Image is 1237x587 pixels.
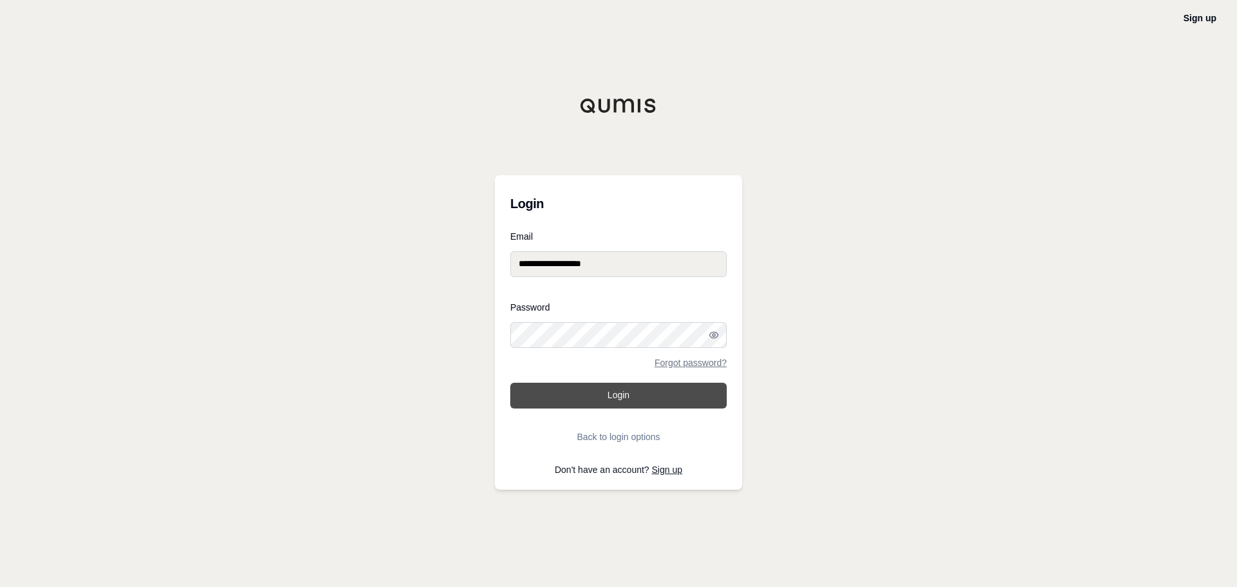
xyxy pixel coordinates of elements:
[655,358,727,367] a: Forgot password?
[510,303,727,312] label: Password
[510,191,727,217] h3: Login
[510,424,727,450] button: Back to login options
[652,465,682,475] a: Sign up
[510,465,727,474] p: Don't have an account?
[510,232,727,241] label: Email
[510,383,727,409] button: Login
[580,98,657,113] img: Qumis
[1184,13,1216,23] a: Sign up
